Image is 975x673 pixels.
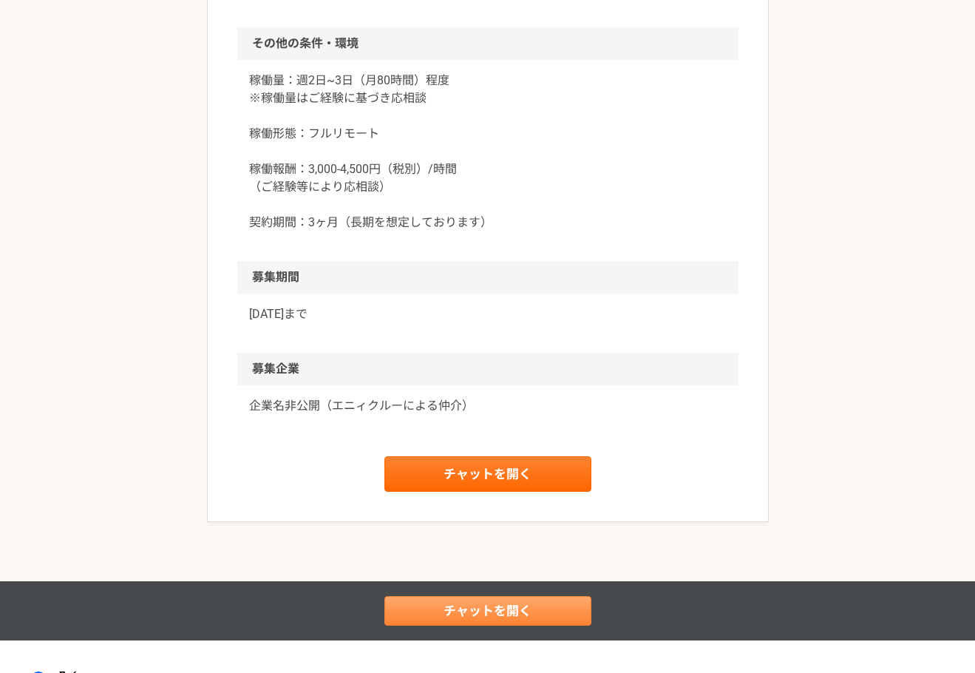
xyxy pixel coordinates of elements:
[237,261,738,294] h2: 募集期間
[237,27,738,60] h2: その他の条件・環境
[237,353,738,385] h2: 募集企業
[249,72,727,231] p: 稼働量：週2日~3日（月80時間）程度 ※稼働量はご経験に基づき応相談 稼働形態：フルリモート 稼働報酬：3,000-4,500円（税別）/時間 （ご経験等により応相談） 契約期間：3ヶ月（長期...
[384,596,591,626] a: チャットを開く
[384,456,591,492] a: チャットを開く
[249,397,727,415] a: 企業名非公開（エニィクルーによる仲介）
[249,305,727,323] p: [DATE]まで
